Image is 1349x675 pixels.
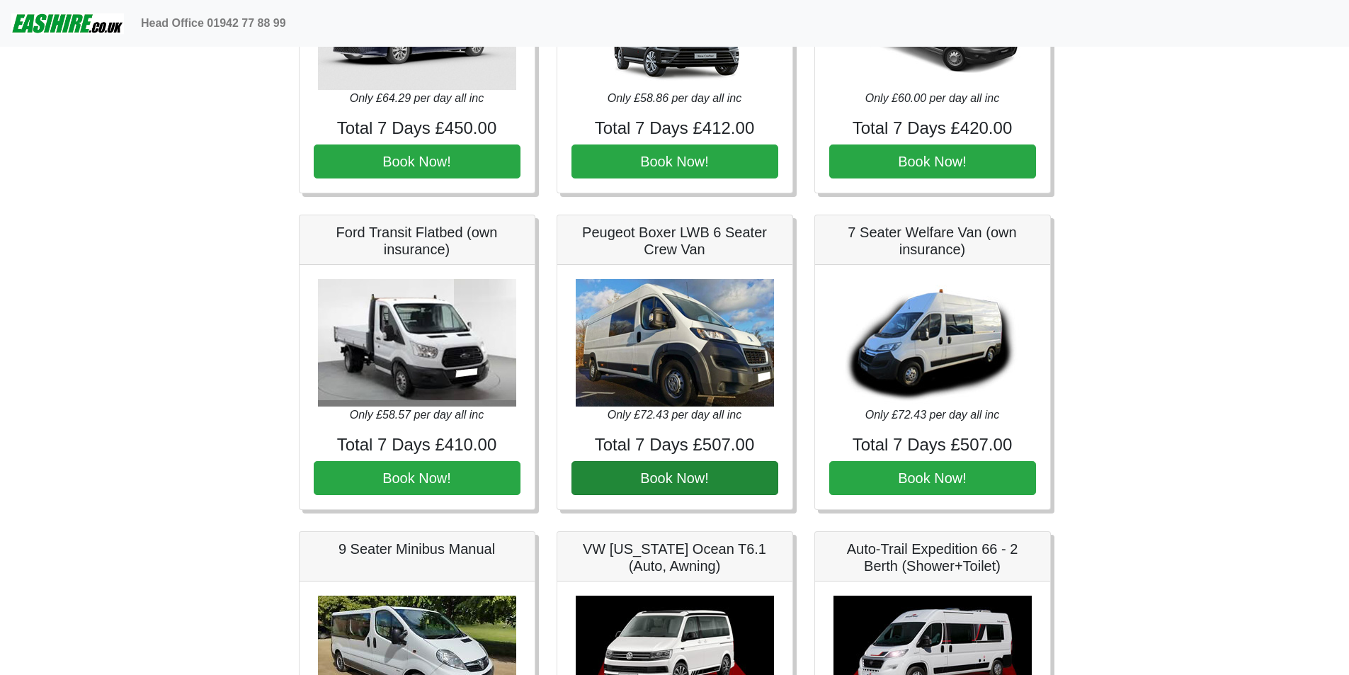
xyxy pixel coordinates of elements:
i: Only £64.29 per day all inc [350,92,484,104]
img: easihire_logo_small.png [11,9,124,38]
h5: VW [US_STATE] Ocean T6.1 (Auto, Awning) [571,540,778,574]
i: Only £72.43 per day all inc [865,409,999,421]
h4: Total 7 Days £410.00 [314,435,520,455]
button: Book Now! [829,144,1036,178]
a: Head Office 01942 77 88 99 [135,9,292,38]
i: Only £58.86 per day all inc [608,92,741,104]
b: Head Office 01942 77 88 99 [141,17,286,29]
button: Book Now! [314,144,520,178]
h4: Total 7 Days £507.00 [571,435,778,455]
h5: Auto-Trail Expedition 66 - 2 Berth (Shower+Toilet) [829,540,1036,574]
h5: 9 Seater Minibus Manual [314,540,520,557]
button: Book Now! [314,461,520,495]
button: Book Now! [571,461,778,495]
h5: Peugeot Boxer LWB 6 Seater Crew Van [571,224,778,258]
img: 7 Seater Welfare Van (own insurance) [833,279,1032,407]
h4: Total 7 Days £450.00 [314,118,520,139]
h4: Total 7 Days £420.00 [829,118,1036,139]
h4: Total 7 Days £507.00 [829,435,1036,455]
button: Book Now! [829,461,1036,495]
button: Book Now! [571,144,778,178]
h4: Total 7 Days £412.00 [571,118,778,139]
h5: Ford Transit Flatbed (own insurance) [314,224,520,258]
img: Ford Transit Flatbed (own insurance) [318,279,516,407]
img: Peugeot Boxer LWB 6 Seater Crew Van [576,279,774,407]
i: Only £58.57 per day all inc [350,409,484,421]
h5: 7 Seater Welfare Van (own insurance) [829,224,1036,258]
i: Only £60.00 per day all inc [865,92,999,104]
i: Only £72.43 per day all inc [608,409,741,421]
